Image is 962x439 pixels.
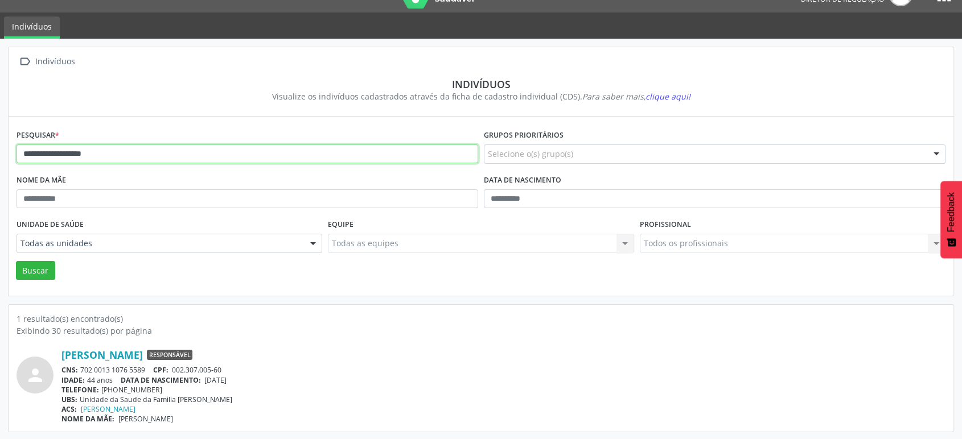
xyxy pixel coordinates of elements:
label: Unidade de saúde [17,216,84,234]
span: Selecione o(s) grupo(s) [488,148,573,160]
label: Data de nascimento [484,172,561,189]
span: IDADE: [61,375,85,385]
label: Profissional [640,216,691,234]
div: Indivíduos [24,78,938,90]
span: NOME DA MÃE: [61,414,114,424]
span: [PERSON_NAME] [118,414,173,424]
label: Pesquisar [17,127,59,144]
span: UBS: [61,395,77,404]
span: TELEFONE: [61,385,99,395]
div: Unidade da Saude da Familia [PERSON_NAME] [61,395,945,404]
label: Nome da mãe [17,172,66,189]
span: Feedback [946,192,956,232]
div: Visualize os indivíduos cadastrados através da ficha de cadastro individual (CDS). [24,90,938,102]
a:  Indivíduos [17,53,77,70]
span: 002.307.005-60 [172,365,221,375]
div: [PHONE_NUMBER] [61,385,945,395]
span: DATA DE NASCIMENTO: [121,375,201,385]
div: Indivíduos [33,53,77,70]
button: Buscar [16,261,55,280]
span: [DATE] [204,375,227,385]
button: Feedback - Mostrar pesquisa [940,181,962,258]
span: CPF: [153,365,168,375]
a: Indivíduos [4,16,60,39]
i: person [25,365,46,386]
i:  [17,53,33,70]
label: Grupos prioritários [484,127,564,144]
label: Equipe [328,216,353,234]
a: [PERSON_NAME] [61,349,143,361]
div: 44 anos [61,375,945,385]
span: Responsável [147,350,192,360]
div: 1 resultado(s) encontrado(s) [17,313,945,325]
div: Exibindo 30 resultado(s) por página [17,325,945,337]
span: Todas as unidades [20,238,299,249]
span: clique aqui! [646,91,690,102]
span: ACS: [61,404,77,414]
a: [PERSON_NAME] [81,404,135,414]
div: 702 0013 1076 5589 [61,365,945,375]
span: CNS: [61,365,78,375]
i: Para saber mais, [582,91,690,102]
